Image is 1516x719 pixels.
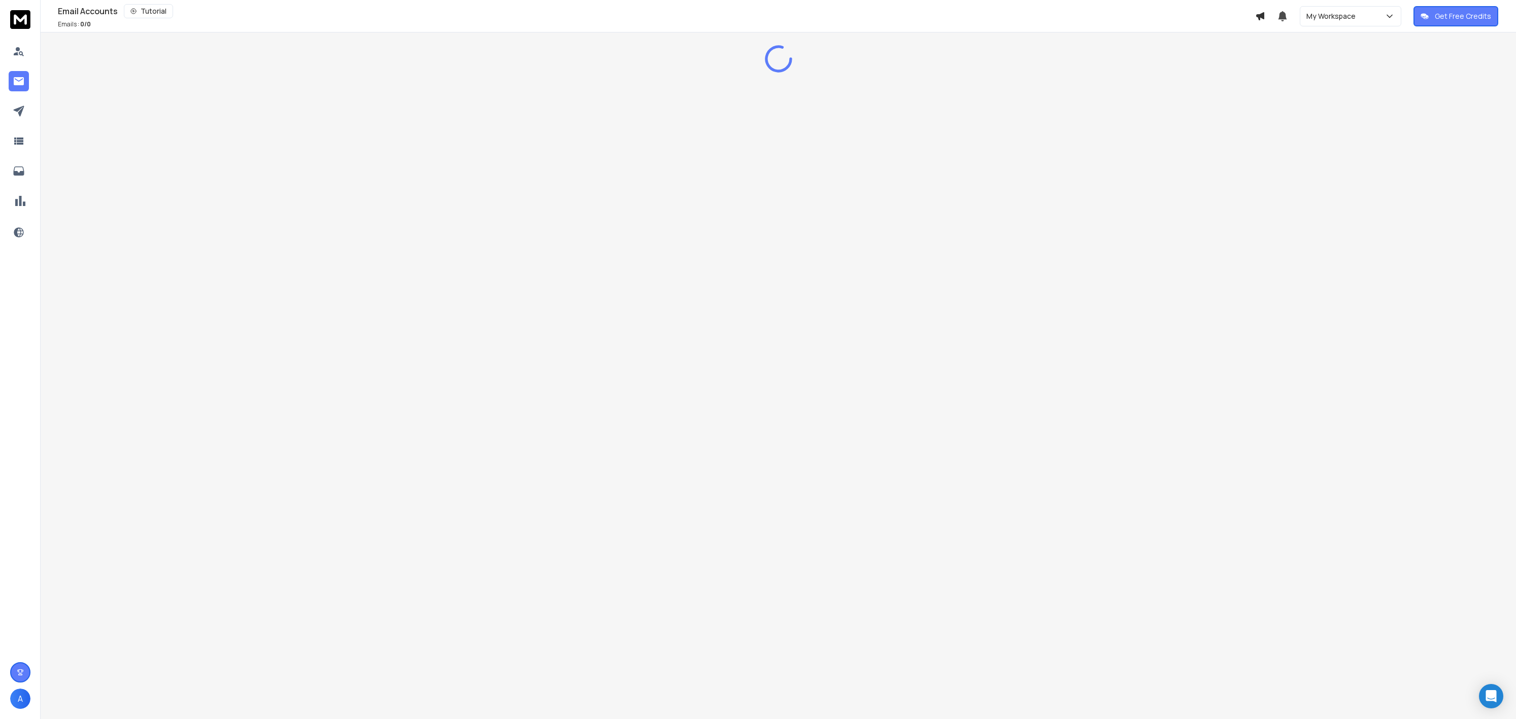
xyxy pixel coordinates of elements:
span: 0 / 0 [80,20,91,28]
button: A [10,689,30,709]
p: Emails : [58,20,91,28]
div: Email Accounts [58,4,1255,18]
button: Get Free Credits [1413,6,1498,26]
div: Open Intercom Messenger [1479,684,1503,708]
p: My Workspace [1306,11,1360,21]
p: Get Free Credits [1435,11,1491,21]
button: Tutorial [124,4,173,18]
